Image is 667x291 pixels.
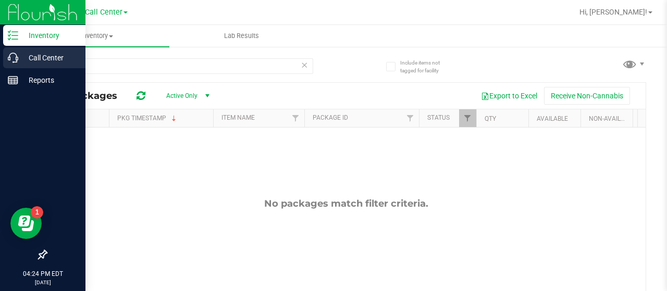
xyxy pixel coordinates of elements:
[459,109,476,127] a: Filter
[18,74,81,86] p: Reports
[46,58,313,74] input: Search Package ID, Item Name, SKU, Lot or Part Number...
[427,114,450,121] a: Status
[287,109,304,127] a: Filter
[485,115,496,122] a: Qty
[474,87,544,105] button: Export to Excel
[10,208,42,239] iframe: Resource center
[85,8,122,17] span: Call Center
[169,25,314,47] a: Lab Results
[5,279,81,286] p: [DATE]
[544,87,630,105] button: Receive Non-Cannabis
[46,198,646,209] div: No packages match filter criteria.
[210,31,273,41] span: Lab Results
[579,8,647,16] span: Hi, [PERSON_NAME]!
[18,52,81,64] p: Call Center
[221,114,255,121] a: Item Name
[54,90,128,102] span: All Packages
[537,115,568,122] a: Available
[25,25,169,47] a: Inventory
[25,31,169,41] span: Inventory
[400,59,452,74] span: Include items not tagged for facility
[8,75,18,85] inline-svg: Reports
[402,109,419,127] a: Filter
[8,30,18,41] inline-svg: Inventory
[301,58,308,72] span: Clear
[313,114,348,121] a: Package ID
[5,269,81,279] p: 04:24 PM EDT
[8,53,18,63] inline-svg: Call Center
[31,206,43,219] iframe: Resource center unread badge
[117,115,178,122] a: Pkg Timestamp
[18,29,81,42] p: Inventory
[589,115,635,122] a: Non-Available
